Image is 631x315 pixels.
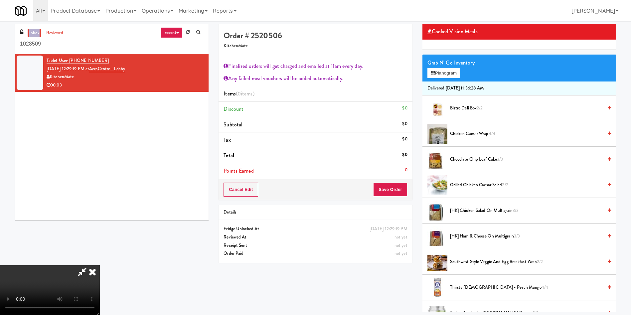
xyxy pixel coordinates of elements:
span: 4/4 [489,130,495,137]
div: Order Paid [224,249,407,258]
span: Total [224,152,234,159]
div: KitchenMate [47,73,204,81]
button: Planogram [427,68,460,78]
span: Discount [224,105,243,113]
button: Cancel Edit [224,183,258,197]
span: 3/3 [514,233,520,239]
button: Save Order [373,183,407,197]
li: Tablet User· [PHONE_NUMBER][DATE] 12:29:19 PM atAeroCentre - LobbyKitchenMate00:03 [15,54,209,92]
a: reviewed [45,29,65,37]
span: Grilled Chicken Caesar Salad [450,181,603,189]
div: Chocolate Chip Loaf Cake3/3 [447,155,611,164]
div: Grab N' Go Inventory [427,58,611,68]
div: [HK] Chicken Salad on Multigrain3/3 [447,207,611,215]
span: 2/2 [477,105,483,111]
a: recent [161,27,183,38]
span: Subtotal [224,121,242,128]
div: 00:03 [47,81,204,89]
input: Search vision orders [20,38,204,50]
h5: KitchenMate [224,44,407,49]
span: 3/3 [513,207,519,214]
div: [DATE] 12:29:19 PM [370,225,407,233]
span: Items [224,90,254,97]
div: Any failed meal vouchers will be added automatically. [224,74,407,83]
h4: Order # 2520506 [224,31,407,40]
span: Chocolate Chip Loaf Cake [450,155,603,164]
li: Delivered [DATE] 11:36:28 AM [422,81,616,95]
span: 3/3 [497,156,503,162]
div: $0 [402,151,407,159]
span: not yet [394,234,407,240]
div: 0 [405,166,407,174]
span: not yet [394,250,407,256]
span: (0 ) [236,90,254,97]
div: [HK] Ham & Cheese on Multigrain3/3 [447,232,611,240]
span: [HK] Ham & Cheese on Multigrain [450,232,603,240]
span: [HK] Chicken Salad on Multigrain [450,207,603,215]
div: Bistro Deli Box2/2 [447,104,611,112]
div: Receipt Sent [224,241,407,250]
img: Micromart [15,5,27,17]
span: Points Earned [224,167,253,175]
div: Southwest Style Veggie and Egg Breakfast Wrap2/2 [447,258,611,266]
ng-pluralize: items [241,90,253,97]
span: Bistro Deli Box [450,104,603,112]
span: [DATE] 12:29:19 PM at [47,66,89,72]
div: $0 [402,120,407,128]
div: $0 [402,135,407,143]
span: Cooked Vision Meals [427,27,478,37]
a: AeroCentre - Lobby [89,66,125,72]
span: 2/2 [502,182,508,188]
span: 4/4 [542,284,548,290]
span: 2/2 [537,258,543,265]
div: Grilled Chicken Caesar Salad2/2 [447,181,611,189]
div: Chicken Caesar Wrap4/4 [447,130,611,138]
div: Fridge Unlocked At [224,225,407,233]
div: Thirsty [DEMOGRAPHIC_DATA] - Peach Mango4/4 [447,283,611,292]
span: Tax [224,136,231,144]
div: Finalized orders will get charged and emailed at 11am every day. [224,61,407,71]
span: not yet [394,242,407,248]
div: $0 [402,104,407,112]
span: Thirsty [DEMOGRAPHIC_DATA] - Peach Mango [450,283,603,292]
span: Southwest Style Veggie and Egg Breakfast Wrap [450,258,603,266]
div: Details [224,208,407,217]
span: · [PHONE_NUMBER] [67,57,109,64]
div: Reviewed At [224,233,407,241]
span: Chicken Caesar Wrap [450,130,603,138]
a: Tablet User· [PHONE_NUMBER] [47,57,109,64]
a: inbox [28,29,41,37]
